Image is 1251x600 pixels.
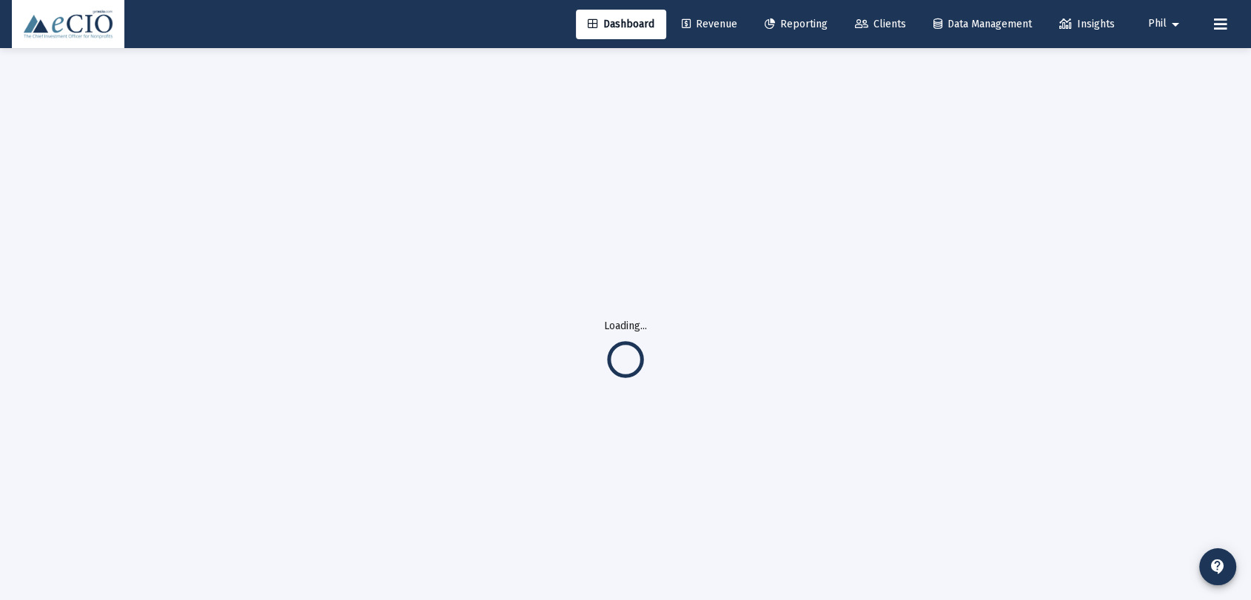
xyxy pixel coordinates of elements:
[588,18,654,30] span: Dashboard
[1047,10,1127,39] a: Insights
[23,10,113,39] img: Dashboard
[855,18,906,30] span: Clients
[765,18,828,30] span: Reporting
[922,10,1044,39] a: Data Management
[1130,9,1202,38] button: Phil
[843,10,918,39] a: Clients
[1148,18,1167,30] span: Phil
[1209,558,1227,576] mat-icon: contact_support
[670,10,749,39] a: Revenue
[576,10,666,39] a: Dashboard
[1167,10,1184,39] mat-icon: arrow_drop_down
[1059,18,1115,30] span: Insights
[682,18,737,30] span: Revenue
[933,18,1032,30] span: Data Management
[753,10,839,39] a: Reporting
